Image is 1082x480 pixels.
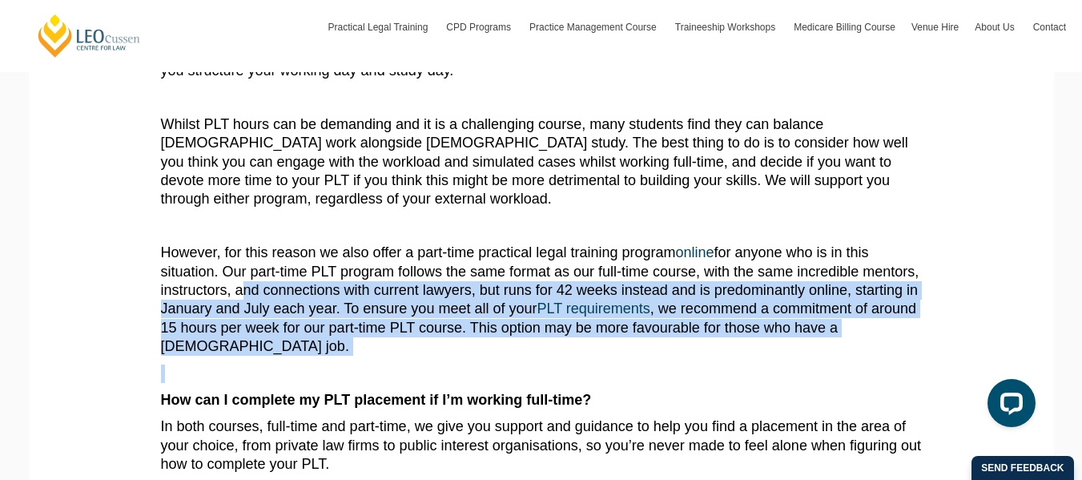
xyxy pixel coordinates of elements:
[967,4,1024,50] a: About Us
[161,244,922,356] p: However, for this reason we also offer a part-time practical legal training program for anyone wh...
[161,417,922,474] p: In both courses, full-time and part-time, we give you support and guidance to help you find a pla...
[438,4,521,50] a: CPD Programs
[36,13,143,58] a: [PERSON_NAME] Centre for Law
[975,373,1042,440] iframe: LiveChat chat widget
[903,4,967,50] a: Venue Hire
[1025,4,1074,50] a: Contact
[675,244,714,260] a: online
[161,115,922,209] p: Whilst PLT hours can be demanding and it is a challenging course, many students find they can bal...
[521,4,667,50] a: Practice Management Course
[667,4,786,50] a: Traineeship Workshops
[161,392,592,408] strong: How can I complete my PLT placement if I’m working full-time?
[786,4,903,50] a: Medicare Billing Course
[320,4,439,50] a: Practical Legal Training
[537,301,650,317] a: PLT requirements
